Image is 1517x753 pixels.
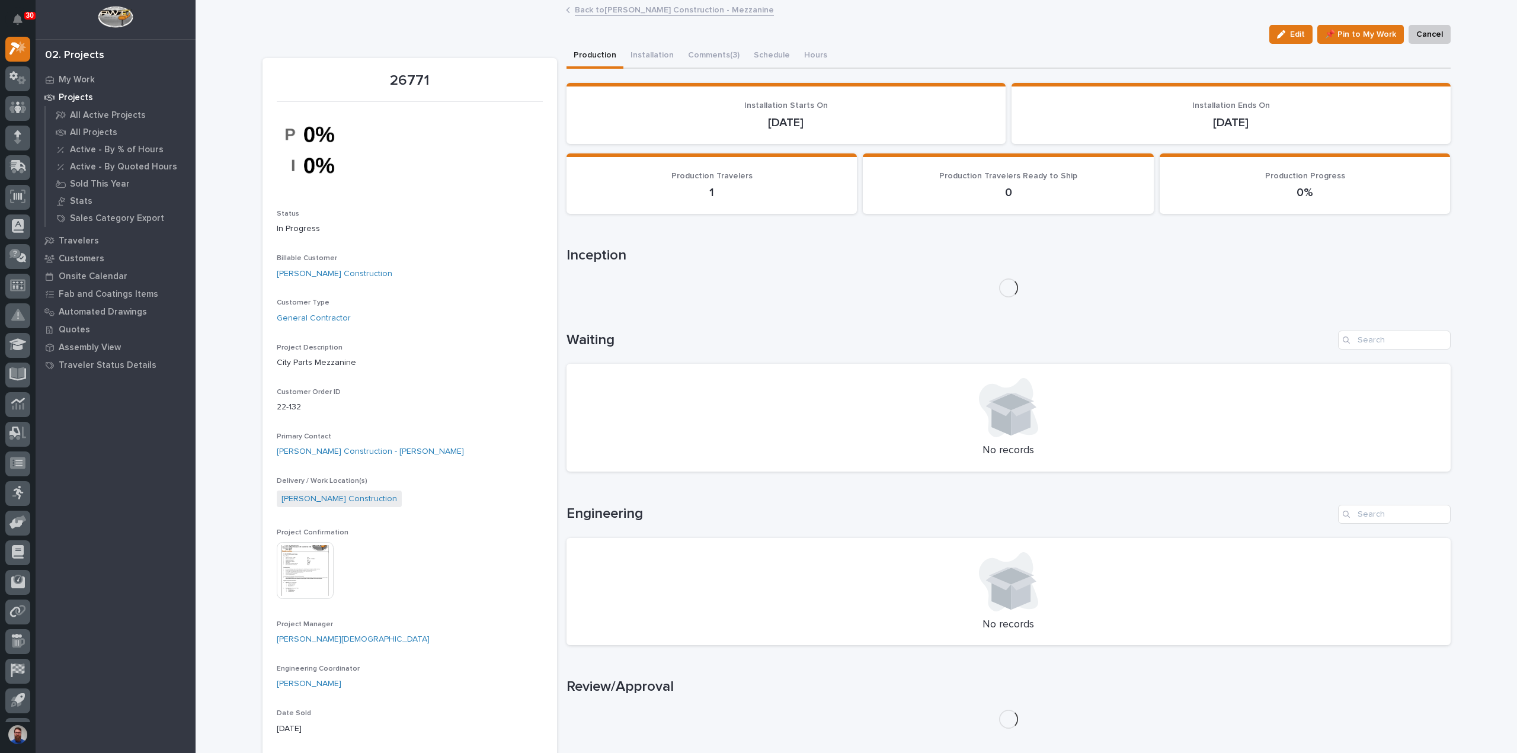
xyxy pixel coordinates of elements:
[46,124,196,140] a: All Projects
[581,116,991,130] p: [DATE]
[1269,25,1313,44] button: Edit
[581,444,1436,457] p: No records
[36,321,196,338] a: Quotes
[877,185,1140,200] p: 0
[277,478,367,485] span: Delivery / Work Location(s)
[98,6,133,28] img: Workspace Logo
[277,109,366,191] img: BMc9OFi1ED79RRMnnD87UWyabAqUiKj7SPExOgnrsVU
[36,249,196,267] a: Customers
[59,254,104,264] p: Customers
[5,722,30,747] button: users-avatar
[59,271,127,282] p: Onsite Calendar
[277,633,430,646] a: [PERSON_NAME][DEMOGRAPHIC_DATA]
[59,325,90,335] p: Quotes
[581,619,1436,632] p: No records
[45,49,104,62] div: 02. Projects
[747,44,797,69] button: Schedule
[36,232,196,249] a: Travelers
[46,175,196,192] a: Sold This Year
[46,193,196,209] a: Stats
[575,2,774,16] a: Back to[PERSON_NAME] Construction - Mezzanine
[567,505,1333,523] h1: Engineering
[277,357,543,369] p: City Parts Mezzanine
[36,71,196,88] a: My Work
[36,267,196,285] a: Onsite Calendar
[1192,101,1270,110] span: Installation Ends On
[277,312,351,325] a: General Contractor
[59,75,95,85] p: My Work
[46,141,196,158] a: Active - By % of Hours
[46,210,196,226] a: Sales Category Export
[1409,25,1451,44] button: Cancel
[567,247,1451,264] h1: Inception
[59,236,99,246] p: Travelers
[277,665,360,672] span: Engineering Coordinator
[277,268,392,280] a: [PERSON_NAME] Construction
[277,72,543,89] p: 26771
[59,360,156,371] p: Traveler Status Details
[70,110,146,121] p: All Active Projects
[70,127,117,138] p: All Projects
[277,446,464,458] a: [PERSON_NAME] Construction - [PERSON_NAME]
[1026,116,1436,130] p: [DATE]
[567,678,1451,696] h1: Review/Approval
[70,196,92,207] p: Stats
[744,101,828,110] span: Installation Starts On
[277,723,543,735] p: [DATE]
[59,289,158,300] p: Fab and Coatings Items
[1290,29,1305,40] span: Edit
[277,678,341,690] a: [PERSON_NAME]
[1265,172,1345,180] span: Production Progress
[797,44,834,69] button: Hours
[36,338,196,356] a: Assembly View
[59,307,147,318] p: Automated Drawings
[70,213,164,224] p: Sales Category Export
[681,44,747,69] button: Comments (3)
[26,11,34,20] p: 30
[281,493,397,505] a: [PERSON_NAME] Construction
[277,344,343,351] span: Project Description
[623,44,681,69] button: Installation
[36,356,196,374] a: Traveler Status Details
[581,185,843,200] p: 1
[70,145,164,155] p: Active - By % of Hours
[567,332,1333,349] h1: Waiting
[1325,27,1396,41] span: 📌 Pin to My Work
[5,7,30,32] button: Notifications
[277,223,543,235] p: In Progress
[939,172,1077,180] span: Production Travelers Ready to Ship
[277,433,331,440] span: Primary Contact
[567,44,623,69] button: Production
[15,14,30,33] div: Notifications30
[671,172,753,180] span: Production Travelers
[59,92,93,103] p: Projects
[36,303,196,321] a: Automated Drawings
[1174,185,1436,200] p: 0%
[59,342,121,353] p: Assembly View
[277,210,299,217] span: Status
[1338,331,1451,350] input: Search
[70,162,177,172] p: Active - By Quoted Hours
[277,529,348,536] span: Project Confirmation
[277,621,333,628] span: Project Manager
[277,389,341,396] span: Customer Order ID
[36,285,196,303] a: Fab and Coatings Items
[70,179,130,190] p: Sold This Year
[36,88,196,106] a: Projects
[277,401,543,414] p: 22-132
[1338,505,1451,524] input: Search
[1416,27,1443,41] span: Cancel
[46,107,196,123] a: All Active Projects
[277,255,337,262] span: Billable Customer
[46,158,196,175] a: Active - By Quoted Hours
[277,710,311,717] span: Date Sold
[277,299,329,306] span: Customer Type
[1317,25,1404,44] button: 📌 Pin to My Work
